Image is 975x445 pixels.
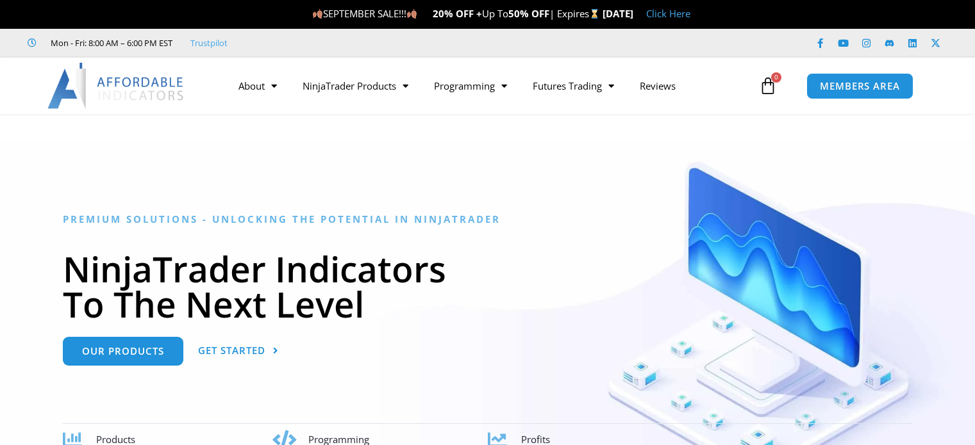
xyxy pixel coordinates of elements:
[312,7,603,20] span: SEPTEMBER SALE!!! Up To | Expires
[433,7,482,20] strong: 20% OFF +
[47,63,185,109] img: LogoAI | Affordable Indicators – NinjaTrader
[226,71,290,101] a: About
[820,81,900,91] span: MEMBERS AREA
[806,73,913,99] a: MEMBERS AREA
[627,71,688,101] a: Reviews
[63,213,912,225] h6: Premium Solutions - Unlocking the Potential in NinjaTrader
[82,346,164,356] span: Our Products
[740,67,796,104] a: 0
[198,337,279,366] a: Get Started
[520,71,627,101] a: Futures Trading
[646,7,690,20] a: Click Here
[421,71,520,101] a: Programming
[63,337,183,366] a: Our Products
[603,7,633,20] strong: [DATE]
[226,71,756,101] nav: Menu
[313,9,322,19] img: 🍂
[190,35,228,51] a: Trustpilot
[63,251,912,321] h1: NinjaTrader Indicators To The Next Level
[771,72,781,83] span: 0
[590,9,599,19] img: ⌛
[198,346,265,355] span: Get Started
[47,35,172,51] span: Mon - Fri: 8:00 AM – 6:00 PM EST
[407,9,417,19] img: 🍂
[290,71,421,101] a: NinjaTrader Products
[508,7,549,20] strong: 50% OFF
